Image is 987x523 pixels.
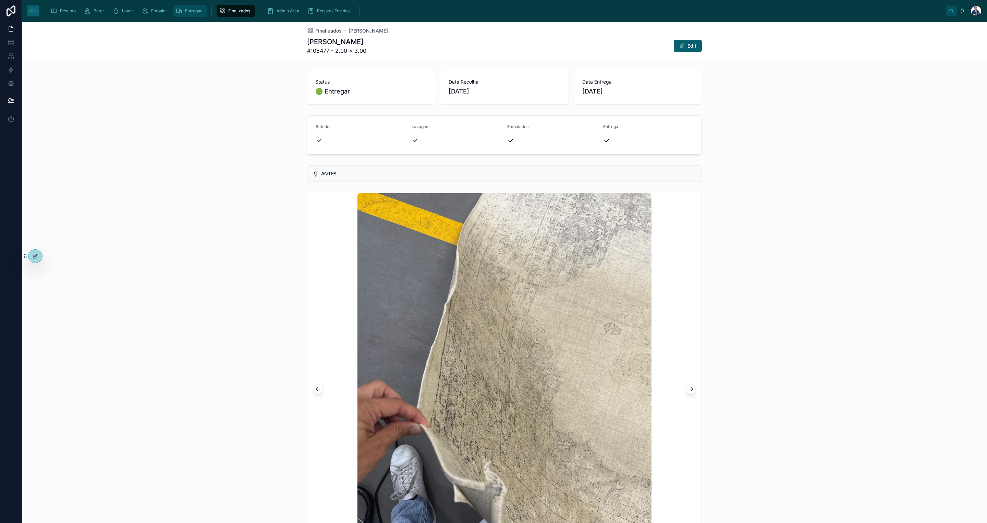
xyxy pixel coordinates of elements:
h1: [PERSON_NAME] [307,37,366,47]
a: Registos Errados [305,5,354,17]
span: [DATE] [582,87,694,96]
a: Admin Area [265,5,304,17]
span: Bater [94,8,104,14]
span: Lavagem [412,124,430,129]
a: Finalizados [307,27,342,34]
span: 🟢 Entregar [315,87,427,96]
a: Entregar [173,5,207,17]
span: Lavar [122,8,133,14]
button: Edit [674,40,702,52]
span: Finalizados [315,27,342,34]
span: [DATE] [449,87,560,96]
span: Status [315,78,427,85]
a: [PERSON_NAME] [349,27,388,34]
span: Data Entrega [582,78,694,85]
a: Embalar [139,5,172,17]
span: Admin Area [277,8,299,14]
a: Resumo [48,5,81,17]
img: App logo [27,5,39,16]
span: Entrega [603,124,618,129]
span: Batedor [316,124,331,129]
a: Finalizados [217,5,255,17]
a: Lavar [110,5,138,17]
span: Embalados [507,124,528,129]
span: Finalizados [228,8,250,14]
span: Entregar [185,8,202,14]
h5: ANTES [321,171,696,176]
a: Bater [82,5,109,17]
div: scrollable content [45,3,946,18]
span: Registos Errados [317,8,350,14]
span: Embalar [151,8,167,14]
span: Data Recolha [449,78,560,85]
span: #105477 - 2.00 x 3.00 [307,47,366,55]
span: Resumo [60,8,76,14]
